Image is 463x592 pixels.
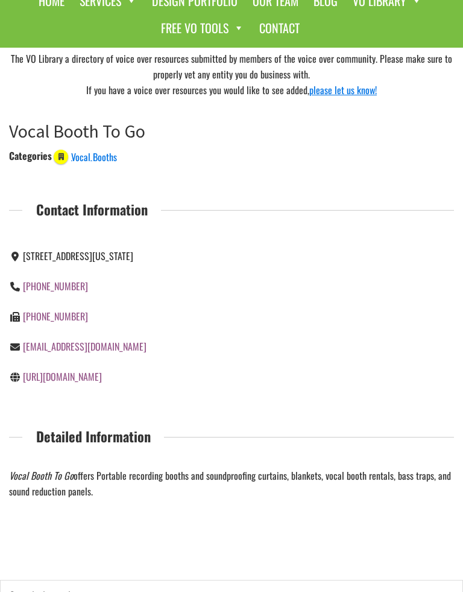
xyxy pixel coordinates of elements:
a: Contact [253,15,306,42]
a: please let us know! [309,83,377,98]
a: [EMAIL_ADDRESS][DOMAIN_NAME] [23,340,146,354]
span: Contact Information [22,199,161,221]
span: Detailed Information [22,426,164,448]
a: Free VO Tools [155,15,250,42]
em: Vocal Booth To Go [9,469,74,483]
a: [PHONE_NUMBER] [23,279,88,294]
span: Vocal Booths [71,150,117,165]
a: [URL][DOMAIN_NAME] [23,370,102,384]
div: Categories [9,149,52,164]
span: [STREET_ADDRESS][US_STATE] [23,249,133,264]
article: Vocal Booth To Go [9,121,454,519]
h1: Vocal Booth To Go [9,121,454,142]
a: [PHONE_NUMBER] [23,310,88,324]
p: offers Portable recording booths and soundproofing curtains, blankets, vocal booth rentals, bass ... [9,468,454,500]
a: Vocal Booths [54,149,117,164]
